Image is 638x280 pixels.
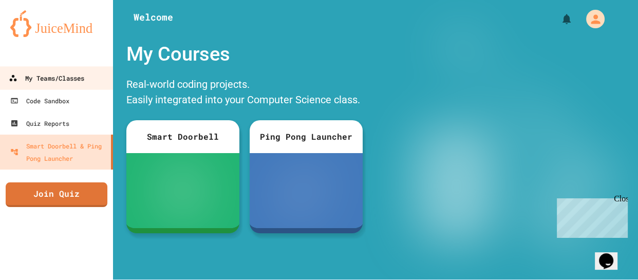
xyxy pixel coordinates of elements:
[10,10,103,37] img: logo-orange.svg
[4,4,71,65] div: Chat with us now!Close
[126,120,239,153] div: Smart Doorbell
[575,7,607,31] div: My Account
[168,170,197,211] img: sdb-white.svg
[10,140,107,164] div: Smart Doorbell & Ping Pong Launcher
[121,34,368,74] div: My Courses
[250,120,363,153] div: Ping Pong Launcher
[376,34,638,269] img: banner-image-my-projects.png
[6,182,107,207] a: Join Quiz
[283,170,329,211] img: ppl-with-ball.png
[9,72,84,85] div: My Teams/Classes
[10,117,69,129] div: Quiz Reports
[595,239,628,270] iframe: chat widget
[553,194,628,238] iframe: chat widget
[541,10,575,28] div: My Notifications
[10,95,69,107] div: Code Sandbox
[121,74,368,113] div: Real-world coding projects. Easily integrated into your Computer Science class.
